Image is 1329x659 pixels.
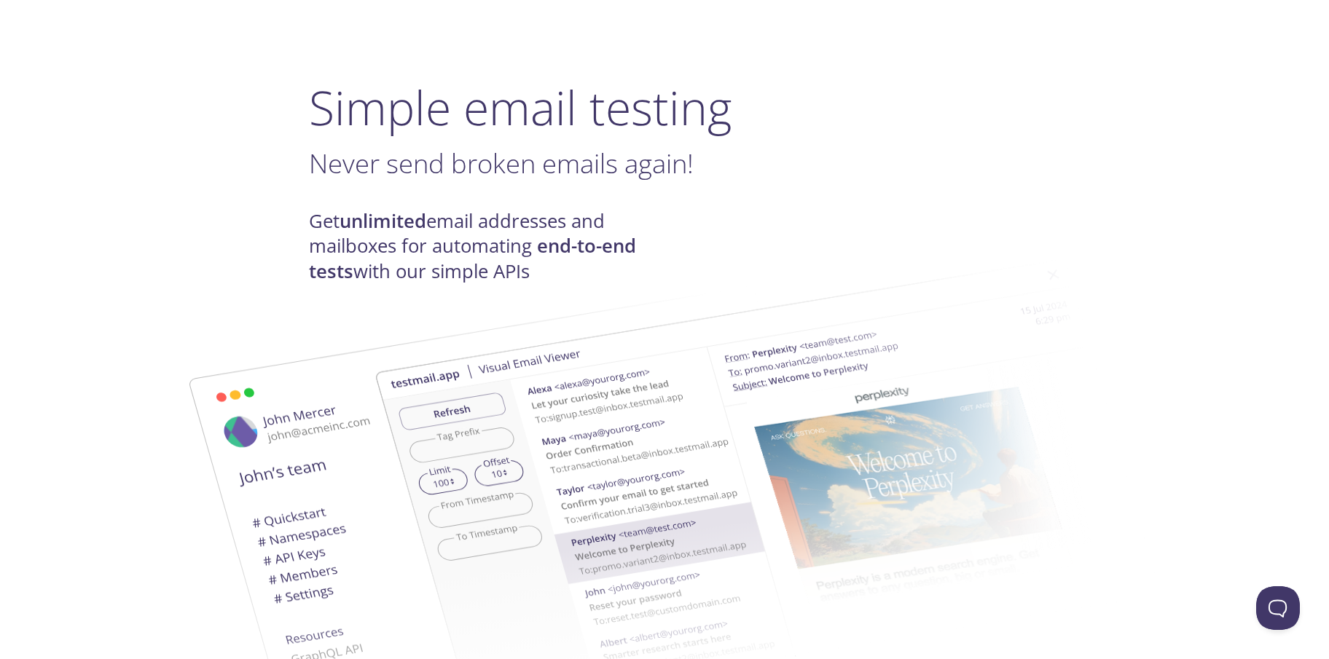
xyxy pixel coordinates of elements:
strong: end-to-end tests [309,233,636,283]
h4: Get email addresses and mailboxes for automating with our simple APIs [309,209,664,284]
span: Never send broken emails again! [309,145,694,181]
strong: unlimited [340,208,426,234]
h1: Simple email testing [309,79,1020,135]
iframe: Help Scout Beacon - Open [1256,586,1300,630]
